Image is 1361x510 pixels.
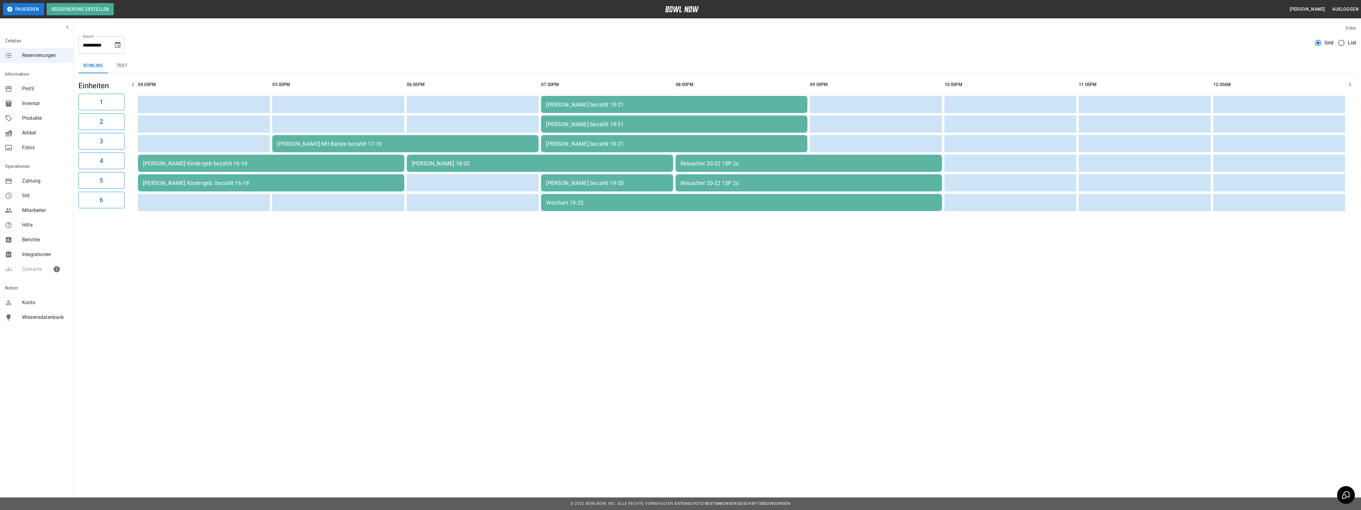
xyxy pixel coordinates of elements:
div: Reisacher 20-22 15P 2x [680,180,937,186]
button: Bowling [78,59,108,73]
th: 06:00PM [407,76,539,93]
button: 1 [78,94,124,110]
button: test [108,59,136,73]
h5: Einheiten [78,81,124,91]
th: 10:00PM [944,76,1076,93]
h6: 2 [100,117,103,127]
span: Integrationen [22,251,69,258]
div: [PERSON_NAME] bezahlt 19-20 [546,180,668,186]
button: 6 [78,192,124,208]
h6: 6 [100,195,103,205]
span: Grid [1325,39,1334,47]
button: 5 [78,172,124,189]
span: Konto [22,299,69,306]
span: Reservierungen [22,52,69,59]
th: 11:00PM [1079,76,1210,93]
button: Reservierung erstellen [47,3,114,15]
div: [PERSON_NAME] bezahlt 19-21 [546,121,802,127]
div: Reisacher 20-22 15P 2x [680,160,937,167]
button: [PERSON_NAME] [1287,4,1327,15]
th: 04:00PM [138,76,270,93]
table: sticky table [135,74,1348,213]
th: 08:00PM [676,76,807,93]
div: [PERSON_NAME] 18-20 [412,160,668,167]
button: 4 [78,153,124,169]
th: 07:00PM [541,76,673,93]
button: Ausloggen [1330,4,1361,15]
span: List [1348,39,1356,47]
span: Wissensdatenbank [22,314,69,321]
span: Std [22,192,69,199]
h6: 4 [100,156,103,166]
div: Weichart 19-22 [546,199,937,206]
th: 09:00PM [810,76,942,93]
button: 3 [78,133,124,149]
span: Fotos [22,144,69,151]
div: [PERSON_NAME] bezahlt 19-21 [546,141,802,147]
div: [PERSON_NAME] Kindergeb. bezahlt 16-18 [143,180,399,186]
span: © 2022 BowlNow, Inc. Alle Rechte vorbehalten. [570,501,675,506]
span: Zahlung [22,177,69,185]
h6: 5 [100,176,103,185]
span: Artikel [22,129,69,137]
button: 2 [78,113,124,130]
th: 12:00AM [1213,76,1345,93]
span: Mitarbeiter [22,207,69,214]
img: logo [665,6,699,12]
h6: 1 [100,97,103,107]
h6: 3 [100,136,103,146]
button: Pausieren [3,3,44,15]
span: Produkte [22,115,69,122]
span: Berichte [22,236,69,244]
th: 05:00PM [272,76,404,93]
span: Profil [22,85,69,93]
button: Choose date, selected date is 26. Sep. 2025 [112,39,124,51]
a: Geschäftsbedingungen [738,501,791,506]
span: Hilfe [22,221,69,229]
div: [PERSON_NAME] Kindergeb bezahlt 16-18 [143,160,399,167]
a: Datenschutz-Bestimmungen [675,501,737,506]
span: Inventar [22,100,69,107]
div: [PERSON_NAME] bezahlt 19-21 [546,101,802,108]
div: [PERSON_NAME] Mit Bande bezahlt 17-19 [277,141,534,147]
div: inventory tabs [78,59,1356,73]
label: View [1345,25,1356,31]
